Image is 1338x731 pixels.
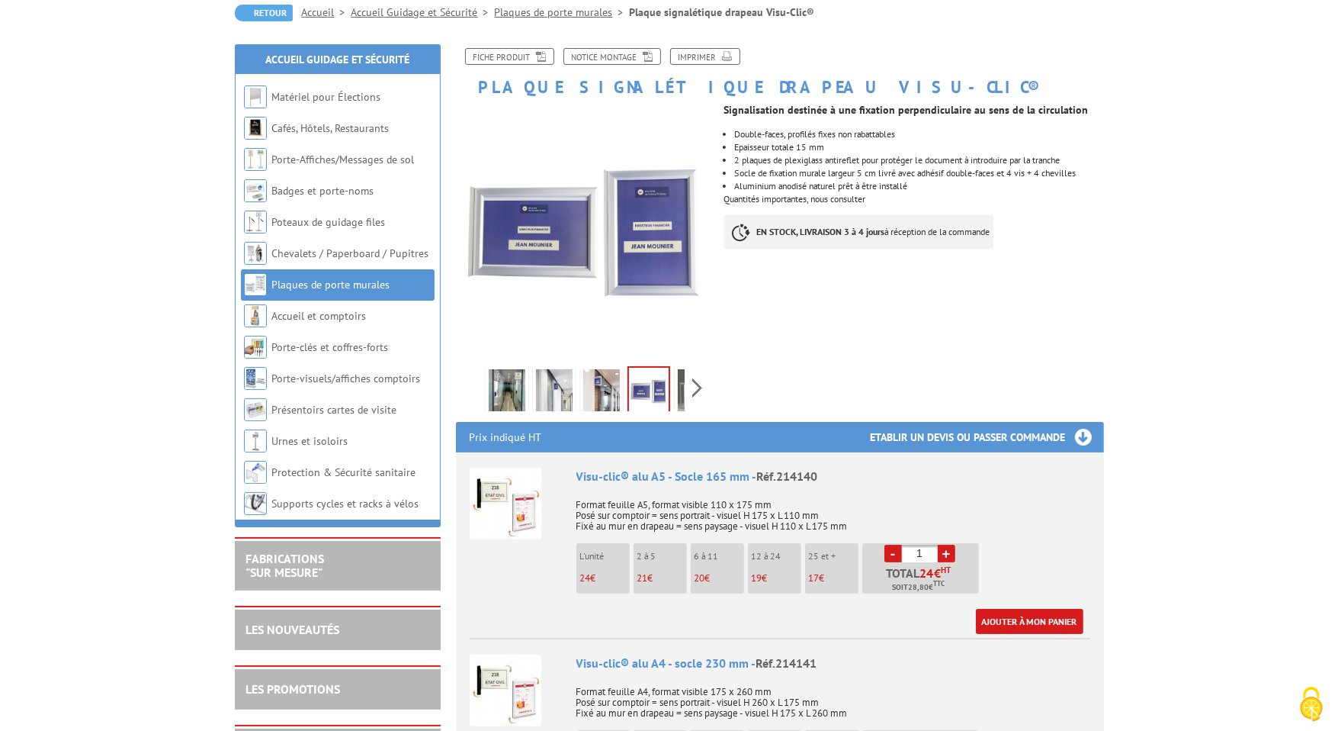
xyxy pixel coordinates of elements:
[244,242,267,265] img: Chevalets / Paperboard / Pupitres
[1285,679,1338,731] button: Cookies (fenêtre modale)
[866,567,979,594] p: Total
[756,226,884,237] strong: EN STOCK, LIVRAISON 3 à 4 jours
[938,545,955,562] a: +
[695,573,744,584] p: €
[272,372,421,385] a: Porte-visuels/affiches comptoirs
[272,434,348,448] a: Urnes et isoloirs
[302,5,351,19] a: Accueil
[272,340,389,354] a: Porte-clés et coffres-forts
[941,565,951,575] sup: HT
[244,336,267,359] img: Porte-clés et coffres-forts
[630,5,815,20] li: Plaque signalétique drapeau Visu-Clic®
[244,273,267,296] img: Plaques de porte murales
[272,403,397,417] a: Présentoirs cartes de visite
[976,609,1083,634] a: Ajouter à mon panier
[272,246,429,260] a: Chevalets / Paperboard / Pupitres
[470,468,541,539] img: Visu-clic® alu A5 - Socle 165 mm
[809,551,858,562] p: 25 et +
[265,53,409,66] a: Accueil Guidage et Sécurité
[244,430,267,452] img: Urnes et isoloirs
[246,551,325,580] a: FABRICATIONS"Sur Mesure"
[690,375,704,401] span: Next
[678,369,714,417] img: 214140_214141_214142_214143_214144_214145_changement_affiche.jpg
[1292,685,1330,723] img: Cookies (fenêtre modale)
[465,48,554,65] a: Fiche produit
[734,156,1103,165] li: 2 plaques de plexiglass antireflet pour protéger le document à introduire par la tranche
[724,103,1088,117] strong: Signalisation destinée à une fixation perpendiculaire au sens de la circulation
[495,5,630,19] a: Plaques de porte murales
[272,90,381,104] a: Matériel pour Élections
[272,497,419,510] a: Supports cycles et racks à vélos
[734,130,1103,139] li: Double-faces, profilés fixes non rabattables
[272,153,415,166] a: Porte-Affiches/Messages de sol
[734,169,1103,178] li: Socle de fixation murale largeur 5 cm livré avec adhésif double-faces et 4 vis + 4 chevilles
[757,469,818,484] span: Réf.214140
[695,551,744,562] p: 6 à 11
[752,551,801,562] p: 12 à 24
[272,465,416,479] a: Protection & Sécurité sanitaire
[563,48,661,65] a: Notice Montage
[933,579,945,588] sup: TTC
[246,681,341,697] a: LES PROMOTIONS
[470,422,542,452] p: Prix indiqué HT
[576,489,1090,532] p: Format feuille A5, format visible 110 x 175 mm Posé sur comptoir = sens portrait - visuel H 175 x...
[272,215,386,229] a: Poteaux de guidage files
[272,121,390,135] a: Cafés, Hôtels, Restaurants
[244,367,267,390] img: Porte-visuels/affiches comptoirs
[583,369,620,417] img: drapeau_accroche_murale_horizontale_mise_en_scene_214141.jpg
[884,545,902,562] a: -
[244,461,267,484] img: Protection & Sécurité sanitaire
[724,215,993,249] p: à réception de la commande
[244,179,267,202] img: Badges et porte-noms
[351,5,495,19] a: Accueil Guidage et Sécurité
[272,184,374,198] a: Badges et porte-noms
[934,567,941,579] span: €
[536,369,573,417] img: drapeau_accroche_murale_verticalemise_en_scene_214145.jpg
[576,676,1090,719] p: Format feuille A4, format visible 175 x 260 mm Posé sur comptoir = sens portrait - visuel H 260 x...
[244,211,267,233] img: Poteaux de guidage files
[489,369,525,417] img: drapeau_accroche_murale_verticale_horizontale_mise_en_scene_214041_214143.png
[809,572,820,584] span: 17
[734,143,1103,152] li: Epaisseur totale 15 mm
[752,572,762,584] span: 19
[576,655,1090,672] div: Visu-clic® alu A4 - socle 230 mm -
[734,182,1103,191] li: Aluminium anodisé naturel prêt à être installé
[580,572,591,584] span: 24
[470,655,541,726] img: Visu-clic® alu A4 - socle 230 mm
[580,551,630,562] p: L'unité
[244,148,267,171] img: Porte-Affiches/Messages de sol
[752,573,801,584] p: €
[272,278,390,291] a: Plaques de porte murales
[244,398,267,421] img: Présentoirs cartes de visite
[637,573,687,584] p: €
[244,117,267,140] img: Cafés, Hôtels, Restaurants
[670,48,740,65] a: Imprimer
[246,622,340,637] a: LES NOUVEAUTÉS
[629,368,669,415] img: drapeau_accroche_murale_verticale_horizontale_214041_214043.jpg
[244,492,267,515] img: Supports cycles et racks à vélos
[456,104,713,361] img: drapeau_accroche_murale_verticale_horizontale_214041_214043.jpg
[637,551,687,562] p: 2 à 5
[272,309,367,323] a: Accueil et comptoirs
[695,572,705,584] span: 20
[892,581,945,594] span: Soit €
[580,573,630,584] p: €
[637,572,648,584] span: 21
[244,304,267,327] img: Accueil et comptoirs
[724,96,1115,264] div: Quantités importantes, nous consulter
[809,573,858,584] p: €
[908,581,929,594] span: 28,80
[919,567,934,579] span: 24
[235,5,293,21] a: Retour
[871,422,1104,452] h3: Etablir un devis ou passer commande
[244,85,267,108] img: Matériel pour Élections
[756,655,817,671] span: Réf.214141
[576,468,1090,485] div: Visu-clic® alu A5 - Socle 165 mm -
